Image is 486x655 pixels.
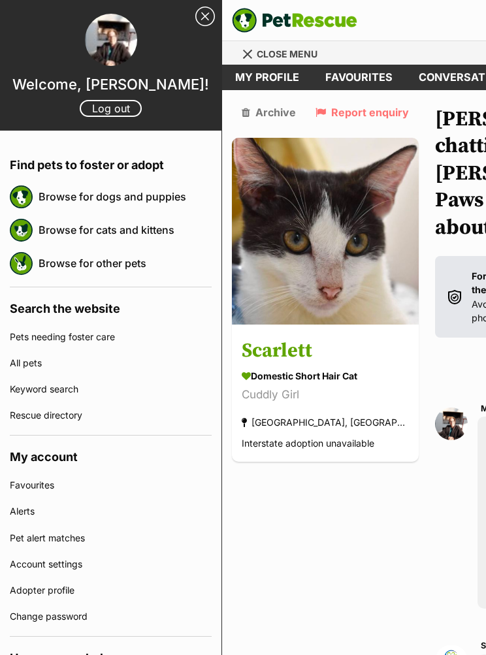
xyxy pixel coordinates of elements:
[232,327,419,462] a: Scarlett Domestic Short Hair Cat Cuddly Girl [GEOGRAPHIC_DATA], [GEOGRAPHIC_DATA] Interstate adop...
[10,603,212,630] a: Change password
[10,577,212,603] a: Adopter profile
[242,336,409,366] h3: Scarlett
[242,369,409,383] div: Domestic Short Hair Cat
[80,100,142,117] a: Log out
[232,138,419,325] img: Scarlett
[232,8,357,33] a: PetRescue
[232,8,357,33] img: logo-e224e6f780fb5917bec1dbf3a21bbac754714ae5b6737aabdf751b685950b380.svg
[242,106,296,118] a: Archive
[10,350,212,376] a: All pets
[242,386,409,404] div: Cuddly Girl
[39,249,212,277] a: Browse for other pets
[435,407,468,440] img: Diana Bendeich profile pic
[10,185,33,208] img: petrescue logo
[242,413,409,431] div: [GEOGRAPHIC_DATA], [GEOGRAPHIC_DATA]
[312,65,406,90] a: Favourites
[242,41,327,65] a: Menu
[242,438,374,449] span: Interstate adoption unavailable
[85,14,137,66] img: profile image
[195,7,215,26] a: Close Sidebar
[10,525,212,551] a: Pet alert matches
[10,498,212,524] a: Alerts
[10,324,212,350] a: Pets needing foster care
[39,216,212,244] a: Browse for cats and kittens
[10,472,212,498] a: Favourites
[39,183,212,210] a: Browse for dogs and puppies
[222,65,312,90] a: My profile
[257,48,317,59] span: Close menu
[10,219,33,242] img: petrescue logo
[316,106,409,118] a: Report enquiry
[10,144,212,180] h4: Find pets to foster or adopt
[10,252,33,275] img: petrescue logo
[10,287,212,324] h4: Search the website
[10,402,212,428] a: Rescue directory
[10,551,212,577] a: Account settings
[10,376,212,402] a: Keyword search
[10,436,212,472] h4: My account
